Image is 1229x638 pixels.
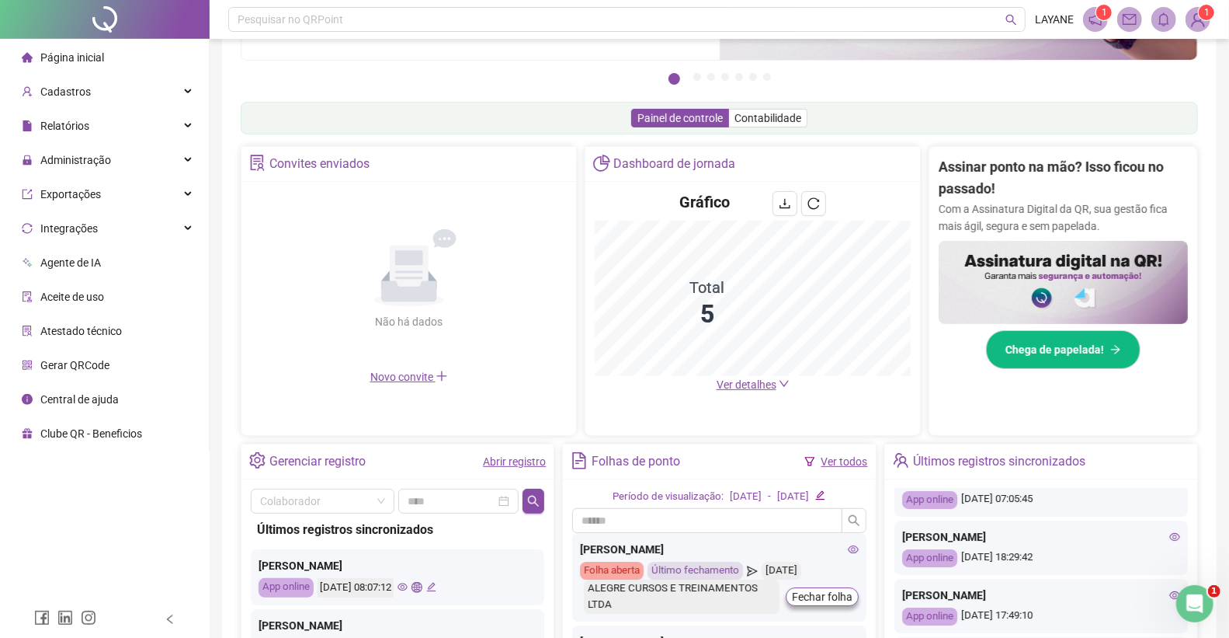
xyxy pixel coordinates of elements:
span: plus [436,370,448,382]
span: eye [1169,590,1180,601]
span: Atestado técnico [40,325,122,337]
span: global [411,582,422,592]
img: banner%2F02c71560-61a6-44d4-94b9-c8ab97240462.png [939,241,1188,324]
button: 4 [721,73,729,81]
span: team [893,452,909,469]
div: Últimos registros sincronizados [257,520,538,539]
span: Gerar QRCode [40,359,109,371]
span: Contabilidade [734,112,801,124]
div: Período de visualização: [613,489,724,505]
div: [PERSON_NAME] [259,557,536,574]
div: Último fechamento [647,562,743,580]
span: left [165,614,175,625]
div: [PERSON_NAME] [902,528,1180,546]
span: user-add [22,86,33,97]
div: Folhas de ponto [592,448,680,475]
span: 1 [1102,7,1107,18]
span: gift [22,428,33,439]
div: [DATE] 18:29:42 [902,549,1180,567]
span: edit [815,490,825,500]
div: [DATE] 07:05:45 [902,491,1180,509]
span: LAYANE [1035,11,1074,28]
span: home [22,52,33,63]
span: lock [22,155,33,166]
div: App online [902,549,957,567]
button: Fechar folha [786,587,859,606]
span: Clube QR - Beneficios [40,427,142,440]
span: down [779,378,790,389]
iframe: Intercom live chat [1176,585,1213,622]
button: Chega de papelada! [986,330,1140,369]
div: [PERSON_NAME] [259,617,536,634]
span: Fechar folha [792,588,852,605]
span: eye [848,544,859,555]
span: eye [398,582,408,592]
a: Ver detalhes down [717,378,790,391]
span: Painel de controle [637,112,723,124]
div: - [768,489,771,505]
span: bell [1157,12,1171,26]
span: info-circle [22,394,33,405]
span: Página inicial [40,51,104,64]
span: mail [1123,12,1137,26]
a: Ver todos [821,455,868,468]
div: [DATE] 08:07:12 [318,578,394,598]
span: Novo convite [370,371,448,383]
span: notification [1088,12,1102,26]
span: Aceite de uso [40,291,104,303]
span: search [848,514,860,527]
span: sync [22,223,33,234]
div: App online [902,491,957,509]
span: facebook [34,610,50,626]
span: search [1005,14,1017,26]
span: arrow-right [1110,344,1121,355]
span: setting [249,452,266,469]
span: linkedin [57,610,73,626]
div: [DATE] [777,489,809,505]
img: 80682 [1186,8,1210,31]
sup: Atualize o seu contato no menu Meus Dados [1199,5,1214,20]
span: Cadastros [40,85,91,98]
span: download [779,197,791,210]
span: search [527,495,540,507]
span: Administração [40,154,111,166]
div: App online [902,608,957,626]
span: 1 [1208,585,1220,598]
span: audit [22,291,33,302]
span: pie-chart [593,155,609,171]
span: Ver detalhes [717,378,776,391]
div: [PERSON_NAME] [580,541,858,558]
span: Central de ajuda [40,393,119,406]
sup: 1 [1096,5,1112,20]
span: export [22,189,33,200]
div: Dashboard de jornada [614,151,736,177]
button: 6 [749,73,757,81]
a: Abrir registro [483,455,546,468]
span: Integrações [40,222,98,235]
span: Agente de IA [40,256,101,269]
span: solution [249,155,266,171]
span: 1 [1204,7,1210,18]
span: Exportações [40,188,101,200]
button: 5 [735,73,743,81]
span: file-text [571,452,587,469]
div: Convites enviados [269,151,370,177]
button: 2 [693,73,701,81]
div: [DATE] 17:49:10 [902,608,1180,626]
button: 7 [763,73,771,81]
span: Relatórios [40,120,89,132]
div: App online [259,578,314,598]
button: 3 [707,73,715,81]
div: [DATE] [762,562,801,580]
span: Chega de papelada! [1005,341,1104,358]
h4: Gráfico [679,191,730,213]
div: [DATE] [730,489,762,505]
span: instagram [81,610,96,626]
span: solution [22,326,33,336]
button: 1 [668,73,680,85]
span: reload [807,197,820,210]
div: [PERSON_NAME] [902,587,1180,604]
div: Folha aberta [580,562,644,580]
div: Gerenciar registro [269,448,366,475]
span: filter [804,456,815,467]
